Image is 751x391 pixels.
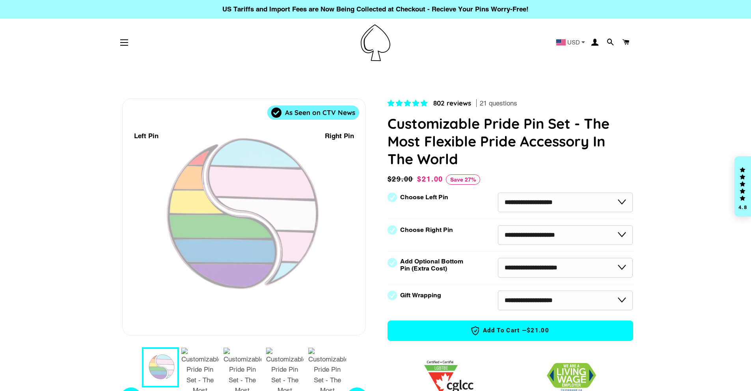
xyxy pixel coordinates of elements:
img: Pin-Ace [361,24,390,61]
span: 21 questions [480,99,517,108]
button: 1 / 7 [142,347,179,387]
span: $21.00 [527,326,549,335]
div: 4.8 [738,205,747,210]
div: 1 / 7 [123,99,365,335]
span: 802 reviews [433,99,471,107]
label: Add Optional Bottom Pin (Extra Cost) [400,258,466,272]
button: Add to Cart —$21.00 [388,321,633,341]
div: Click to open Judge.me floating reviews tab [734,156,751,217]
label: Gift Wrapping [400,292,441,299]
div: Right Pin [325,131,354,141]
span: Save 27% [446,174,480,185]
span: Add to Cart — [400,326,621,336]
label: Choose Left Pin [400,194,448,201]
span: 4.83 stars [388,99,429,107]
span: $21.00 [417,175,443,183]
span: $29.00 [388,174,416,185]
span: USD [567,39,580,45]
h1: Customizable Pride Pin Set - The Most Flexible Pride Accessory In The World [388,115,633,168]
label: Choose Right Pin [400,226,453,233]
